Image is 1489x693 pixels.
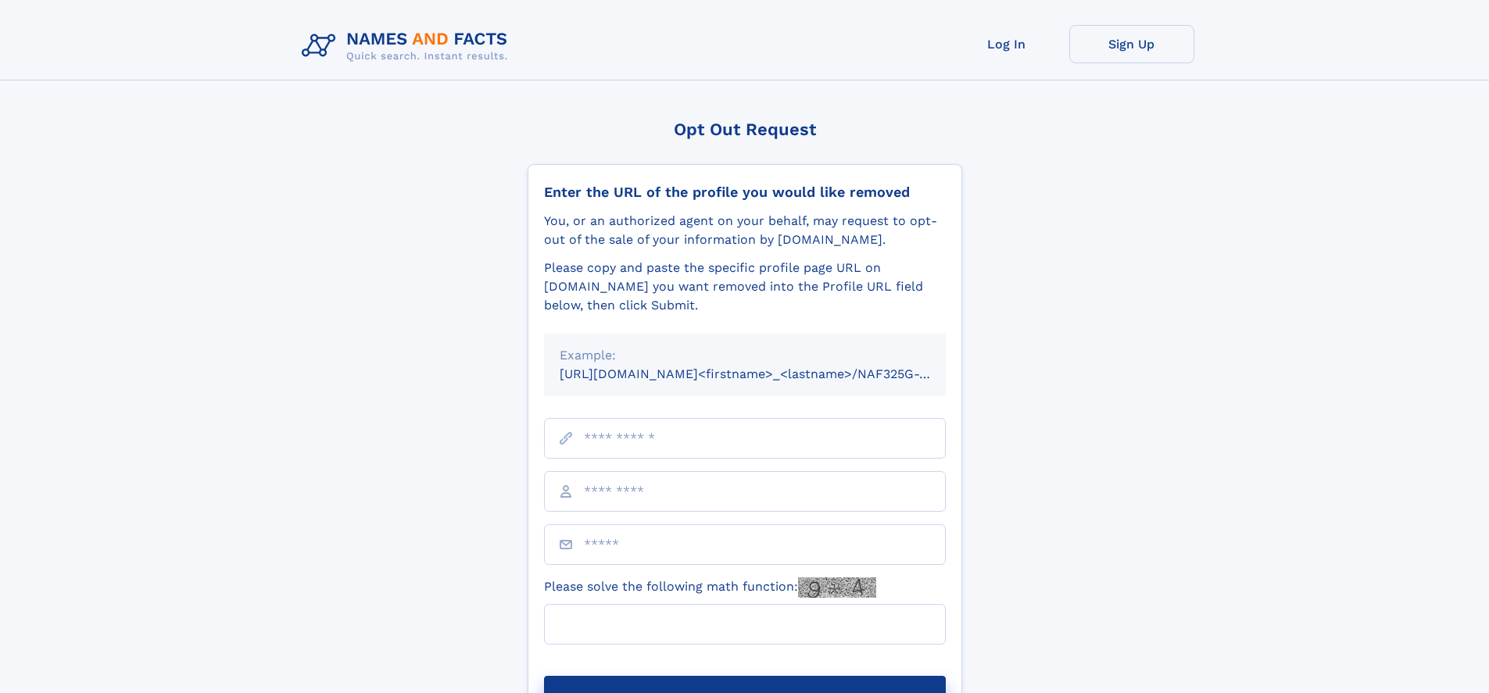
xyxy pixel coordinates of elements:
[544,577,876,598] label: Please solve the following math function:
[544,212,946,249] div: You, or an authorized agent on your behalf, may request to opt-out of the sale of your informatio...
[1069,25,1194,63] a: Sign Up
[560,366,975,381] small: [URL][DOMAIN_NAME]<firstname>_<lastname>/NAF325G-xxxxxxxx
[544,184,946,201] div: Enter the URL of the profile you would like removed
[528,120,962,139] div: Opt Out Request
[295,25,521,67] img: Logo Names and Facts
[544,259,946,315] div: Please copy and paste the specific profile page URL on [DOMAIN_NAME] you want removed into the Pr...
[560,346,930,365] div: Example:
[944,25,1069,63] a: Log In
